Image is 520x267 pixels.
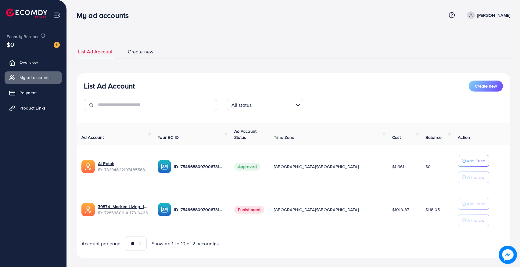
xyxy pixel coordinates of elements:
[467,217,484,224] p: Withdraw
[20,90,37,96] span: Payment
[230,101,253,110] span: All status
[475,83,497,89] span: Create new
[20,105,46,111] span: Product Links
[98,204,148,216] div: <span class='underline'>39574_Modren Living_1696492702766</span></br>7286380614117310466
[274,134,294,140] span: Time Zone
[467,174,484,181] p: Withdraw
[54,42,60,48] img: image
[425,207,440,213] span: $118.05
[54,12,61,19] img: menu
[98,167,148,173] span: ID: 7329462219748556801
[392,134,401,140] span: Cost
[467,200,485,207] p: Add Fund
[20,74,51,81] span: My ad accounts
[5,56,62,68] a: Overview
[469,81,503,92] button: Create new
[174,163,224,170] p: ID: 7546688097006731282
[77,11,134,20] h3: My ad accounts
[98,161,148,173] div: <span class='underline'>Al Fatah</span></br>7329462219748556801
[20,59,38,65] span: Overview
[467,157,485,164] p: Add Fund
[158,160,171,173] img: ic-ba-acc.ded83a64.svg
[158,134,179,140] span: Your BC ID
[234,163,260,171] span: Approved
[477,12,510,19] p: [PERSON_NAME]
[425,164,431,170] span: $0
[98,204,148,210] a: 39574_Modren Living_1696492702766
[464,11,510,19] a: [PERSON_NAME]
[234,206,264,214] span: Punishment
[128,48,153,55] span: Create new
[227,99,303,111] div: Search for option
[81,160,95,173] img: ic-ads-acc.e4c84228.svg
[425,134,442,140] span: Balance
[5,71,62,84] a: My ad accounts
[98,210,148,216] span: ID: 7286380614117310466
[458,134,470,140] span: Action
[7,34,40,40] span: Ecomdy Balance
[6,9,47,18] img: logo
[392,207,409,213] span: $1010.87
[81,134,104,140] span: Ad Account
[458,215,489,226] button: Withdraw
[234,128,257,140] span: Ad Account Status
[174,206,224,213] p: ID: 7546688097006731282
[158,203,171,216] img: ic-ba-acc.ded83a64.svg
[274,164,359,170] span: [GEOGRAPHIC_DATA]/[GEOGRAPHIC_DATA]
[458,171,489,183] button: Withdraw
[499,246,517,264] img: image
[5,102,62,114] a: Product Links
[7,40,14,49] span: $0
[392,164,404,170] span: $11961
[152,240,219,247] span: Showing 1 To 10 of 2 account(s)
[253,99,293,110] input: Search for option
[78,48,113,55] span: List Ad Account
[84,81,135,90] h3: List Ad Account
[81,240,121,247] span: Account per page
[5,87,62,99] a: Payment
[274,207,359,213] span: [GEOGRAPHIC_DATA]/[GEOGRAPHIC_DATA]
[98,161,114,167] a: Al Fatah
[458,155,489,167] button: Add Fund
[81,203,95,216] img: ic-ads-acc.e4c84228.svg
[458,198,489,210] button: Add Fund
